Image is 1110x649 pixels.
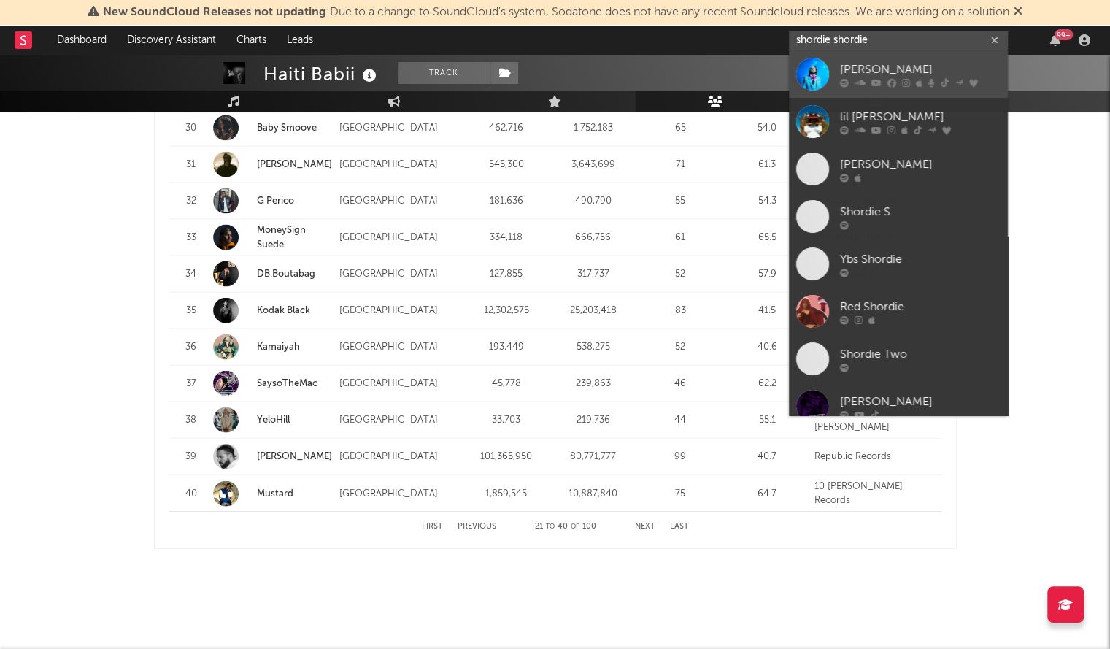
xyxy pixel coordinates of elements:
div: 1,752,183 [553,121,633,136]
div: [GEOGRAPHIC_DATA] [339,121,459,136]
div: 33,703 [466,413,546,428]
div: 39 [177,450,206,464]
a: Baby Smoove [257,123,317,133]
a: Charts [226,26,277,55]
div: 55.1 [728,413,807,428]
button: Previous [458,523,496,531]
a: Shordie S [789,193,1008,240]
div: 83 [640,304,720,318]
div: [GEOGRAPHIC_DATA] [339,450,459,464]
div: 61.3 [728,158,807,172]
button: Last [670,523,689,531]
div: 54.3 [728,194,807,209]
a: lil [PERSON_NAME] [789,98,1008,145]
a: Shordie Two [789,335,1008,383]
div: [GEOGRAPHIC_DATA] [339,194,459,209]
a: Mustard [213,481,333,507]
div: Ybs Shordie [840,250,1001,268]
div: [PERSON_NAME] [840,155,1001,173]
a: [PERSON_NAME] [789,383,1008,430]
div: [GEOGRAPHIC_DATA] [339,304,459,318]
div: 41.5 [728,304,807,318]
div: 10,887,840 [553,487,633,502]
a: Baby Smoove [213,115,333,141]
div: 40.6 [728,340,807,355]
a: SaysoTheMac [257,379,317,388]
a: [PERSON_NAME] [257,452,332,461]
a: G Perico [257,196,294,206]
div: 45,778 [466,377,546,391]
div: 37 [177,377,206,391]
div: [GEOGRAPHIC_DATA] [339,413,459,428]
a: [PERSON_NAME] [257,160,332,169]
a: Ybs Shordie [789,240,1008,288]
div: 181,636 [466,194,546,209]
div: Republic Records [814,450,934,464]
div: 54.0 [728,121,807,136]
div: 12,302,575 [466,304,546,318]
a: YeloHill [213,407,333,433]
div: 334,118 [466,231,546,245]
div: 36 [177,340,206,355]
button: Track [398,62,490,84]
div: 38 [177,413,206,428]
div: Red Shordie [840,298,1001,315]
a: MoneySign Suede [213,223,333,252]
div: 35 [177,304,206,318]
div: [PERSON_NAME] [840,61,1001,78]
div: 21 40 100 [525,518,606,536]
div: YeloHill & [PERSON_NAME] [814,406,934,434]
div: [GEOGRAPHIC_DATA] [339,377,459,391]
div: [PERSON_NAME] [840,393,1001,410]
div: Haiti Babii [263,62,380,86]
div: 239,863 [553,377,633,391]
div: [GEOGRAPHIC_DATA] [339,340,459,355]
span: to [546,523,555,530]
div: Shordie S [840,203,1001,220]
div: 219,736 [553,413,633,428]
a: Mustard [257,489,293,499]
a: Kodak Black [213,298,333,323]
div: 34 [177,267,206,282]
a: [PERSON_NAME] [789,50,1008,98]
div: 99 + [1055,29,1073,40]
div: 40 [177,487,206,502]
div: 71 [640,158,720,172]
a: MoneySign Suede [257,226,306,250]
div: 31 [177,158,206,172]
div: 666,756 [553,231,633,245]
div: 99 [640,450,720,464]
button: Next [635,523,655,531]
div: 61 [640,231,720,245]
a: [PERSON_NAME] [213,444,333,469]
span: New SoundCloud Releases not updating [103,7,326,18]
button: 99+ [1050,34,1060,46]
div: 64.7 [728,487,807,502]
div: [GEOGRAPHIC_DATA] [339,231,459,245]
div: 10 [PERSON_NAME] Records [814,480,934,508]
div: 65 [640,121,720,136]
div: lil [PERSON_NAME] [840,108,1001,126]
div: Shordie Two [840,345,1001,363]
span: : Due to a change to SoundCloud's system, Sodatone does not have any recent Soundcloud releases. ... [103,7,1009,18]
div: 55 [640,194,720,209]
a: Kamaiyah [257,342,300,352]
div: 32 [177,194,206,209]
span: of [571,523,579,530]
div: [GEOGRAPHIC_DATA] [339,487,459,502]
div: 1,859,545 [466,487,546,502]
button: First [422,523,443,531]
a: [PERSON_NAME] [789,145,1008,193]
a: [PERSON_NAME] [213,152,333,177]
div: 52 [640,340,720,355]
span: Dismiss [1014,7,1022,18]
a: Dashboard [47,26,117,55]
div: 538,275 [553,340,633,355]
div: [GEOGRAPHIC_DATA] [339,267,459,282]
a: SaysoTheMac [213,371,333,396]
div: 52 [640,267,720,282]
input: Search for artists [789,31,1008,50]
a: Red Shordie [789,288,1008,335]
div: 127,855 [466,267,546,282]
a: DB.Boutabag [213,261,333,287]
